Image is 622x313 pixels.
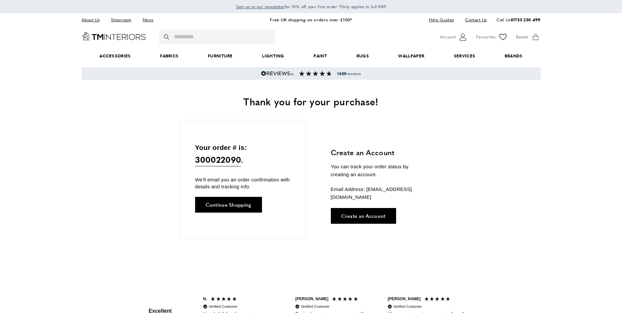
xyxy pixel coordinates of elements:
[511,16,541,23] a: 01733 230 499
[203,296,207,302] div: N.
[82,32,146,40] a: Go to Home page
[337,71,361,76] span: reviews
[236,4,285,10] span: Sign up to our newsletter
[384,46,439,66] a: Wallpaper
[295,296,329,302] div: [PERSON_NAME]
[248,46,299,66] a: Lighting
[195,153,241,166] span: 300022090
[341,213,386,218] span: Create an Account
[236,3,285,10] a: Sign up to our newsletter
[439,46,490,66] a: Services
[209,304,237,309] div: Verified Customer
[388,296,421,302] div: [PERSON_NAME]
[138,15,158,24] a: News
[85,46,145,66] span: Accessories
[106,15,136,24] a: Showroom
[82,15,105,24] a: About Us
[206,202,251,207] span: Continue Shopping
[299,71,332,76] img: Reviews section
[424,296,452,303] div: 5 Stars
[331,147,428,157] h3: Create an Account
[476,33,496,40] span: Favourites
[270,16,352,23] a: Free UK shipping on orders over £100*
[195,142,291,167] p: Your order # is: .
[476,32,508,42] a: Favourites
[331,296,360,303] div: 5 Stars
[496,16,540,23] p: Call Us
[299,46,342,66] a: Paint
[195,197,262,213] a: Continue Shopping
[145,46,193,66] a: Fabrics
[193,46,247,66] a: Furniture
[164,30,171,44] button: Search
[236,4,386,10] span: for 10% off your first order *Only applies to full RRP
[393,304,422,309] div: Verified Customer
[460,15,487,24] a: Contact Us
[243,94,378,108] span: Thank you for your purchase!
[261,71,294,76] img: Reviews.io 5 stars
[331,185,428,201] p: Email Address: [EMAIL_ADDRESS][DOMAIN_NAME]
[195,176,291,190] p: We'll email you an order confirmation with details and tracking info.
[337,71,346,76] strong: 1655
[342,46,384,66] a: Rugs
[440,33,456,40] span: Account
[331,163,428,178] p: You can track your order status by creating an account.
[424,15,459,24] a: Help Guides
[440,32,468,42] button: Customer Account
[301,304,330,309] div: Verified Customer
[331,208,396,224] a: Create an Account
[210,296,239,303] div: 5 Stars
[490,46,537,66] a: Brands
